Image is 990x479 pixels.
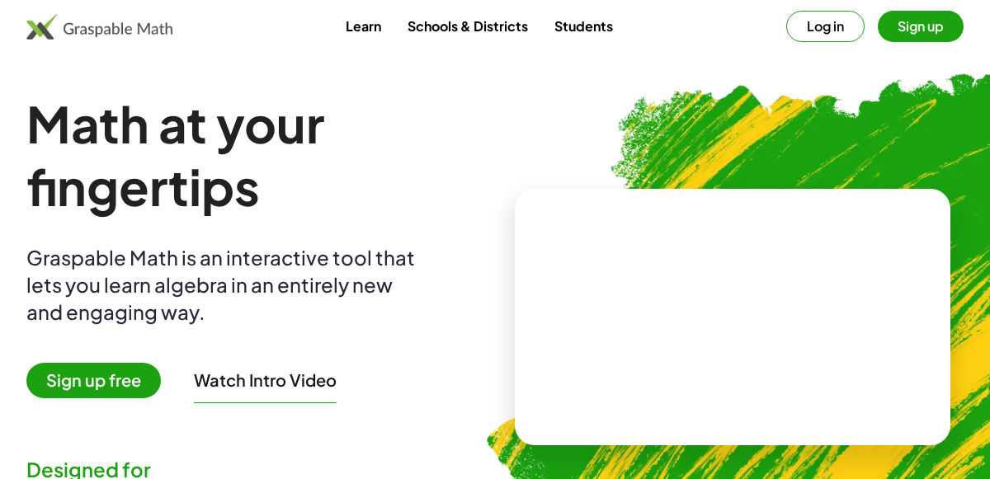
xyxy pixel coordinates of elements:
[609,256,856,379] video: What is this? This is dynamic math notation. Dynamic math notation plays a central role in how Gr...
[786,11,865,42] button: Log in
[394,11,541,41] a: Schools & Districts
[26,244,422,326] div: Graspable Math is an interactive tool that lets you learn algebra in an entirely new and engaging...
[332,11,394,41] a: Learn
[26,92,488,218] h1: Math at your fingertips
[541,11,626,41] a: Students
[194,369,337,391] button: Watch Intro Video
[26,363,161,398] span: Sign up free
[878,11,964,42] button: Sign up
